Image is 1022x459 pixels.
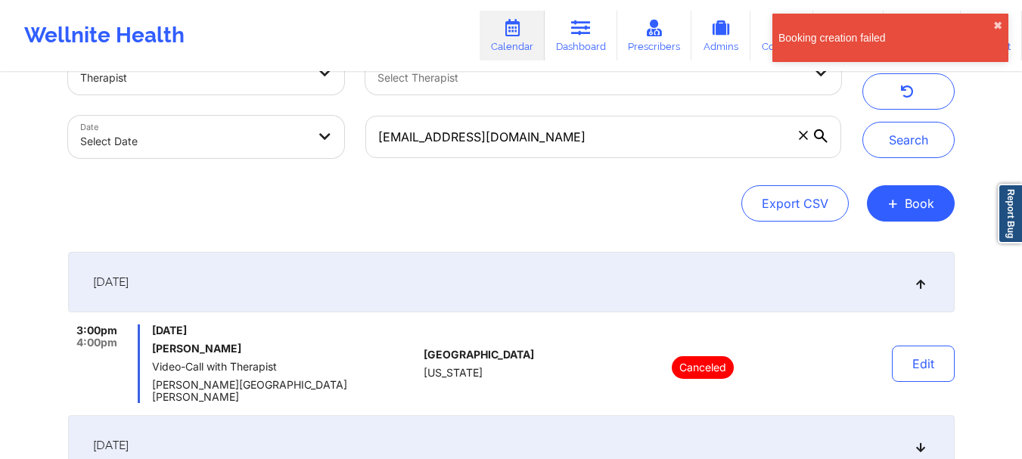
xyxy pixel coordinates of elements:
[617,11,692,60] a: Prescribers
[480,11,545,60] a: Calendar
[76,336,117,349] span: 4:00pm
[887,199,899,207] span: +
[93,438,129,453] span: [DATE]
[862,122,955,158] button: Search
[80,125,307,158] div: Select Date
[152,324,418,336] span: [DATE]
[152,361,418,373] span: Video-Call with Therapist
[365,116,840,158] input: Search Appointments
[867,185,955,222] button: +Book
[152,343,418,355] h6: [PERSON_NAME]
[741,185,849,222] button: Export CSV
[152,379,418,403] span: [PERSON_NAME][GEOGRAPHIC_DATA][PERSON_NAME]
[892,346,955,382] button: Edit
[993,20,1002,32] button: close
[998,184,1022,243] a: Report Bug
[424,367,483,379] span: [US_STATE]
[93,274,129,290] span: [DATE]
[672,356,734,379] p: Canceled
[778,30,993,45] div: Booking creation failed
[424,349,534,361] span: [GEOGRAPHIC_DATA]
[545,11,617,60] a: Dashboard
[750,11,813,60] a: Coaches
[691,11,750,60] a: Admins
[76,324,117,336] span: 3:00pm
